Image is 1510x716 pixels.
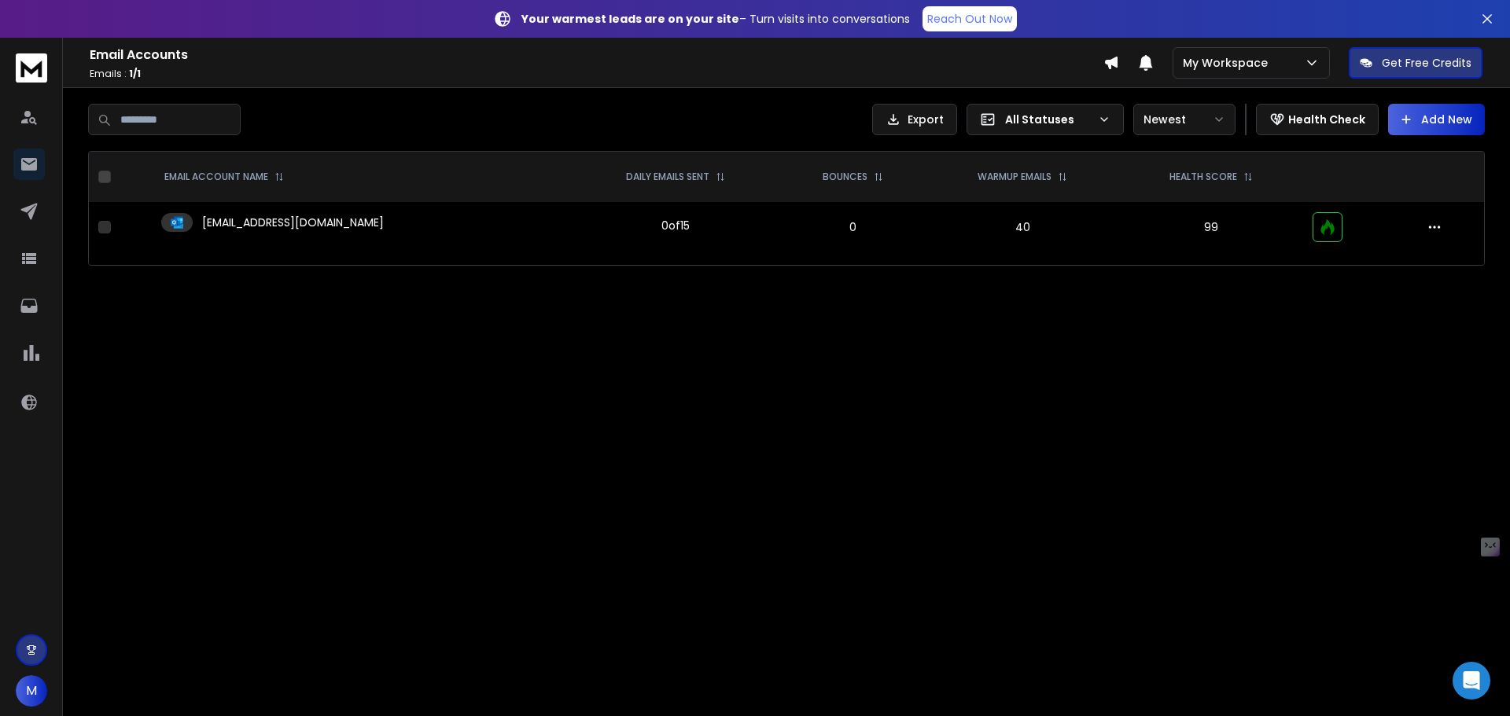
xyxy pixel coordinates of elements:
[164,171,284,183] div: EMAIL ACCOUNT NAME
[1183,55,1274,71] p: My Workspace
[1453,662,1490,699] div: Open Intercom Messenger
[90,46,1103,64] h1: Email Accounts
[926,202,1120,252] td: 40
[823,171,867,183] p: BOUNCES
[1005,112,1092,127] p: All Statuses
[1133,104,1236,135] button: Newest
[202,215,384,230] p: [EMAIL_ADDRESS][DOMAIN_NAME]
[1169,171,1237,183] p: HEALTH SCORE
[1388,104,1485,135] button: Add New
[521,11,739,27] strong: Your warmest leads are on your site
[923,6,1017,31] a: Reach Out Now
[1288,112,1365,127] p: Health Check
[872,104,957,135] button: Export
[927,11,1012,27] p: Reach Out Now
[90,68,1103,80] p: Emails :
[1120,202,1303,252] td: 99
[129,67,141,80] span: 1 / 1
[1349,47,1482,79] button: Get Free Credits
[626,171,709,183] p: DAILY EMAILS SENT
[1256,104,1379,135] button: Health Check
[790,219,916,235] p: 0
[521,11,910,27] p: – Turn visits into conversations
[16,675,47,707] button: M
[661,218,690,233] div: 0 of 15
[16,53,47,83] img: logo
[978,171,1051,183] p: WARMUP EMAILS
[1382,55,1471,71] p: Get Free Credits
